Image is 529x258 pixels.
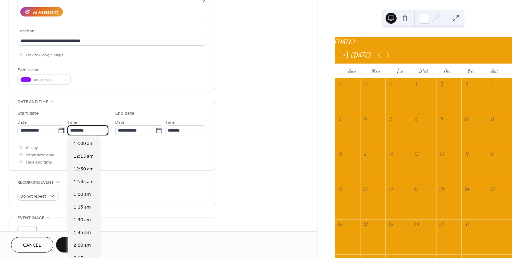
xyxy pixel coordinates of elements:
[439,151,445,157] div: 16
[413,81,419,87] div: 1
[388,81,394,87] div: 30
[388,222,394,228] div: 28
[489,151,495,157] div: 18
[74,242,91,249] span: 2:00 am
[18,119,27,126] span: Date
[413,222,419,228] div: 29
[413,151,419,157] div: 15
[20,192,46,200] span: Do not repeat
[74,153,94,160] span: 12:15 am
[439,187,445,193] div: 23
[337,151,343,157] div: 12
[489,116,495,122] div: 11
[337,81,343,87] div: 28
[337,187,343,193] div: 19
[411,64,435,78] div: Wed
[74,204,91,211] span: 1:15 am
[464,151,470,157] div: 17
[464,187,470,193] div: 24
[439,81,445,87] div: 2
[464,116,470,122] div: 10
[26,144,38,152] span: All day
[363,116,369,122] div: 6
[18,66,69,74] div: Event color
[363,151,369,157] div: 13
[335,37,512,47] div: [DATE]
[20,7,63,16] button: AI Assistant
[489,81,495,87] div: 4
[74,166,94,173] span: 12:30 am
[74,216,91,224] span: 1:30 am
[18,27,205,35] div: Location
[388,151,394,157] div: 14
[115,110,134,117] div: End date
[74,140,94,147] span: 12:00 am
[338,49,374,60] button: 5[DATE]
[413,116,419,122] div: 8
[464,222,470,228] div: 31
[26,52,64,59] span: Link to Google Maps
[363,222,369,228] div: 27
[459,64,483,78] div: Fri
[483,64,507,78] div: Sat
[435,64,459,78] div: Thu
[74,191,91,198] span: 1:00 am
[165,119,175,126] span: Time
[413,187,419,193] div: 22
[340,64,364,78] div: Sun
[33,9,58,16] div: AI Assistant
[439,116,445,122] div: 9
[26,159,52,166] span: Hide end time
[464,81,470,87] div: 3
[489,222,495,228] div: 1
[67,119,77,126] span: Time
[56,237,91,253] button: Save
[18,214,44,222] span: Event image
[363,81,369,87] div: 29
[364,64,388,78] div: Mon
[18,110,39,117] div: Start date
[18,226,37,245] div: ;
[26,152,54,159] span: Show date only
[23,242,41,249] span: Cancel
[11,237,53,253] button: Cancel
[115,119,125,126] span: Date
[388,187,394,193] div: 21
[337,116,343,122] div: 5
[337,222,343,228] div: 26
[18,179,54,186] span: Recurring event
[388,64,411,78] div: Tue
[34,77,60,84] span: #9013FEFF
[74,178,94,186] span: 12:45 am
[18,98,48,105] span: Date and time
[363,187,369,193] div: 20
[74,229,91,236] span: 1:45 am
[489,187,495,193] div: 25
[439,222,445,228] div: 30
[388,116,394,122] div: 7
